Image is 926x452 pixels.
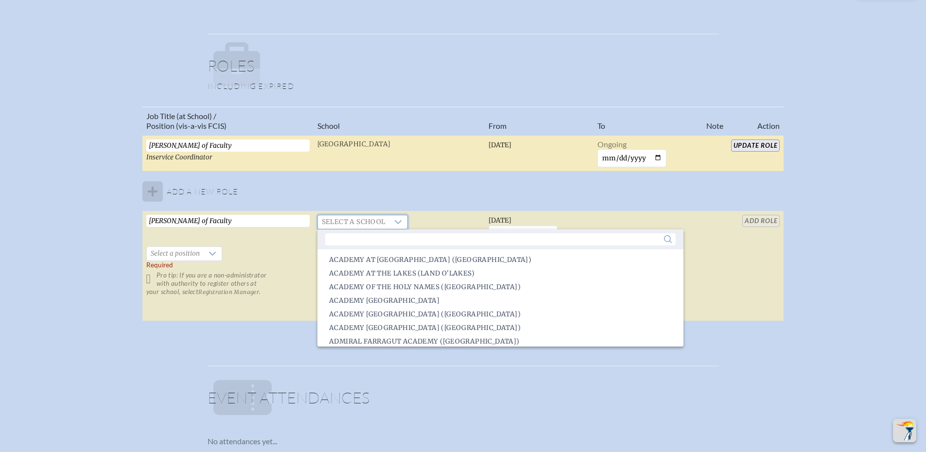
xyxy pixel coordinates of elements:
[329,296,439,306] span: Academy [GEOGRAPHIC_DATA]
[489,216,511,225] span: [DATE]
[314,107,485,135] th: School
[329,255,531,265] span: Academy at [GEOGRAPHIC_DATA] ([GEOGRAPHIC_DATA])
[893,419,916,442] button: Scroll Top
[142,107,314,135] th: Job Title (at School) / Position (vis-a-vis FCIS)
[208,390,719,413] h1: Event Attendances
[597,139,627,149] span: Ongoing
[198,289,259,296] span: Registration Manager
[146,215,310,227] input: Job Title, eg, Science Teacher, 5th Grade
[208,58,719,81] h1: Roles
[146,153,212,161] span: Inservice Coordinator
[317,253,683,267] li: Academy at Ocean Reef (Key Largo)
[329,269,474,278] span: Academy at the Lakes (Land O'Lakes)
[208,81,719,91] p: Including expired
[329,323,521,333] span: Academy [GEOGRAPHIC_DATA] ([GEOGRAPHIC_DATA])
[208,436,719,446] p: No attendances yet...
[329,310,521,319] span: Academy [GEOGRAPHIC_DATA] ([GEOGRAPHIC_DATA])
[329,337,520,347] span: Admiral Farragut Academy ([GEOGRAPHIC_DATA])
[147,247,204,261] span: Select a position
[594,107,702,135] th: To
[317,294,683,308] li: Academy Prep Center of Lakeland
[702,107,727,135] th: Note
[146,271,310,296] p: Pro tip: If you are a non-administrator with authority to register others at your school, select .
[895,421,914,440] img: To the top
[731,139,780,152] input: Update Role
[489,141,511,149] span: [DATE]
[329,282,521,292] span: Academy of the Holy Names ([GEOGRAPHIC_DATA])
[317,308,683,321] li: Academy Prep Center of St. Petersburg (St. Petersburg)
[318,215,389,229] span: Select a school
[317,335,683,348] li: Admiral Farragut Academy (St. Petersburg)
[317,321,683,335] li: Academy Prep Center of Tampa (Tampa)
[317,230,344,238] label: Required
[146,261,173,269] span: Required
[317,140,391,148] span: [GEOGRAPHIC_DATA]
[485,107,594,135] th: From
[727,107,784,135] th: Action
[317,267,683,280] li: Academy at the Lakes (Land O'Lakes)
[317,280,683,294] li: Academy of the Holy Names (Tampa)
[146,139,310,152] input: Eg, Science Teacher, 5th Grade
